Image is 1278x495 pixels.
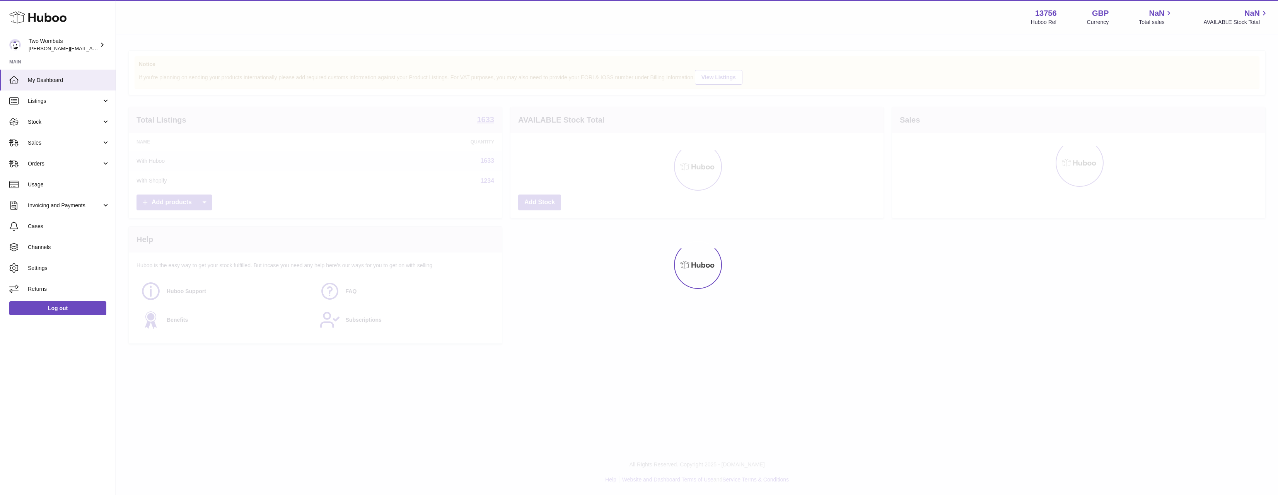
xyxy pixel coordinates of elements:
span: Total sales [1139,19,1173,26]
div: Huboo Ref [1031,19,1057,26]
a: Log out [9,301,106,315]
span: NaN [1149,8,1164,19]
span: Sales [28,139,102,147]
span: Stock [28,118,102,126]
div: Currency [1087,19,1109,26]
span: My Dashboard [28,77,110,84]
span: NaN [1244,8,1260,19]
div: Two Wombats [29,38,98,52]
span: Returns [28,285,110,293]
strong: 13756 [1035,8,1057,19]
a: NaN AVAILABLE Stock Total [1203,8,1269,26]
span: Settings [28,265,110,272]
span: Orders [28,160,102,167]
strong: GBP [1092,8,1109,19]
span: Invoicing and Payments [28,202,102,209]
span: Cases [28,223,110,230]
span: Usage [28,181,110,188]
img: alan@twowombats.com [9,39,21,51]
span: Listings [28,97,102,105]
span: AVAILABLE Stock Total [1203,19,1269,26]
span: Channels [28,244,110,251]
span: [PERSON_NAME][EMAIL_ADDRESS][DOMAIN_NAME] [29,45,155,51]
a: NaN Total sales [1139,8,1173,26]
